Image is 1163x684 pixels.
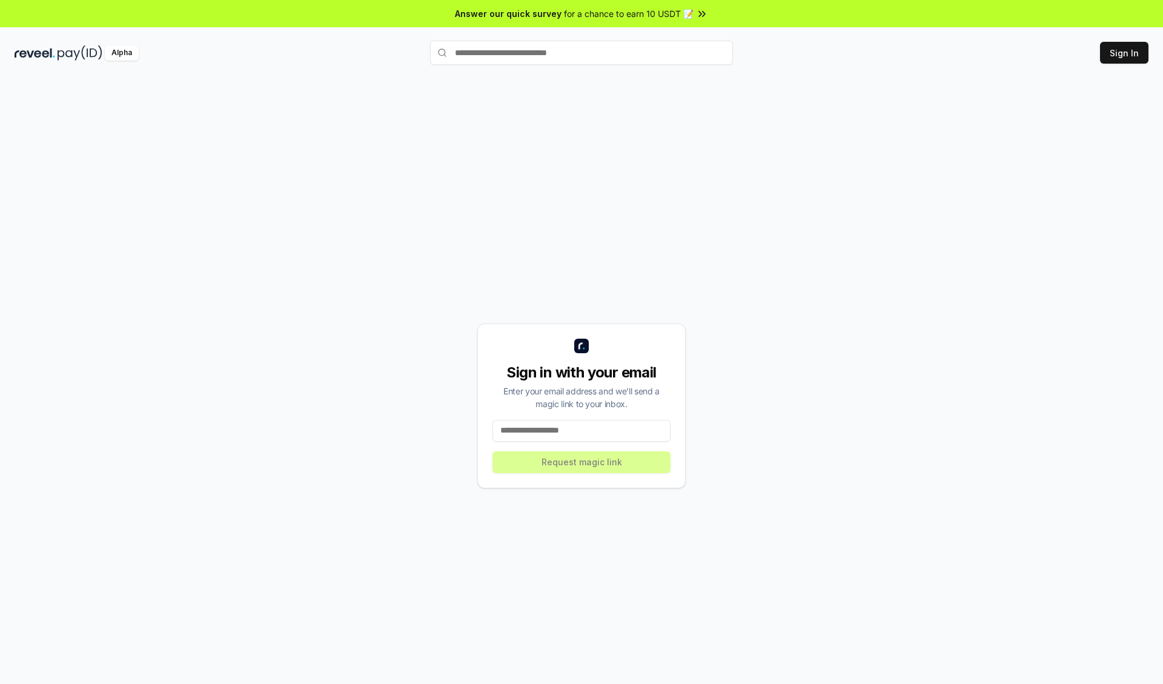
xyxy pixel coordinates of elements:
div: Enter your email address and we’ll send a magic link to your inbox. [492,385,671,410]
button: Sign In [1100,42,1148,64]
span: for a chance to earn 10 USDT 📝 [564,7,694,20]
div: Alpha [105,45,139,61]
div: Sign in with your email [492,363,671,382]
img: pay_id [58,45,102,61]
img: reveel_dark [15,45,55,61]
img: logo_small [574,339,589,353]
span: Answer our quick survey [455,7,562,20]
